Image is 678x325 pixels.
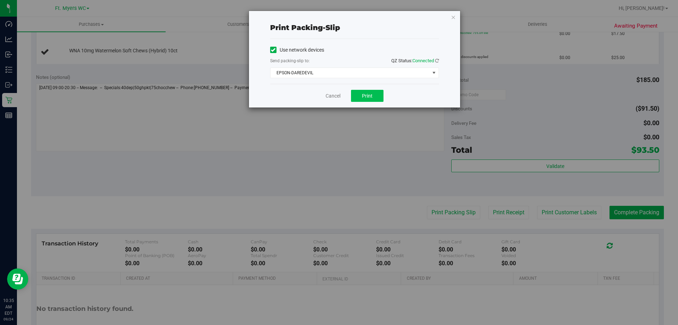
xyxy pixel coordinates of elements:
[270,23,340,32] span: Print packing-slip
[270,46,324,54] label: Use network devices
[7,268,28,290] iframe: Resource center
[270,58,310,64] label: Send packing-slip to:
[391,58,439,63] span: QZ Status:
[326,92,340,100] a: Cancel
[351,90,383,102] button: Print
[270,68,430,78] span: EPSON-DAREDEVIL
[362,93,373,99] span: Print
[429,68,438,78] span: select
[412,58,434,63] span: Connected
